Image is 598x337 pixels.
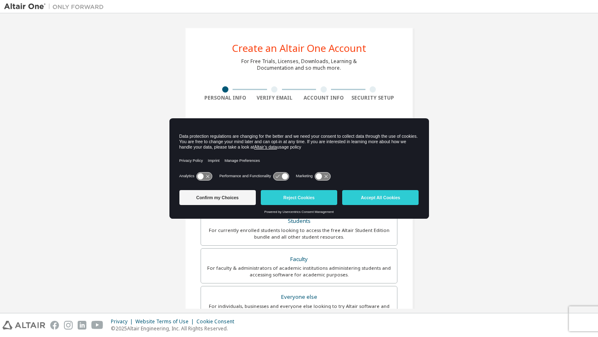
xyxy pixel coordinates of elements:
[50,321,59,330] img: facebook.svg
[196,318,239,325] div: Cookie Consent
[206,227,392,240] div: For currently enrolled students looking to access the free Altair Student Edition bundle and all ...
[250,95,299,101] div: Verify Email
[232,43,366,53] div: Create an Altair One Account
[78,321,86,330] img: linkedin.svg
[91,321,103,330] img: youtube.svg
[135,318,196,325] div: Website Terms of Use
[206,303,392,316] div: For individuals, businesses and everyone else looking to try Altair software and explore our prod...
[206,215,392,227] div: Students
[111,325,239,332] p: © 2025 Altair Engineering, Inc. All Rights Reserved.
[299,95,348,101] div: Account Info
[201,95,250,101] div: Personal Info
[206,254,392,265] div: Faculty
[2,321,45,330] img: altair_logo.svg
[64,321,73,330] img: instagram.svg
[111,318,135,325] div: Privacy
[241,58,357,71] div: For Free Trials, Licenses, Downloads, Learning & Documentation and so much more.
[348,95,398,101] div: Security Setup
[4,2,108,11] img: Altair One
[206,291,392,303] div: Everyone else
[206,265,392,278] div: For faculty & administrators of academic institutions administering students and accessing softwa...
